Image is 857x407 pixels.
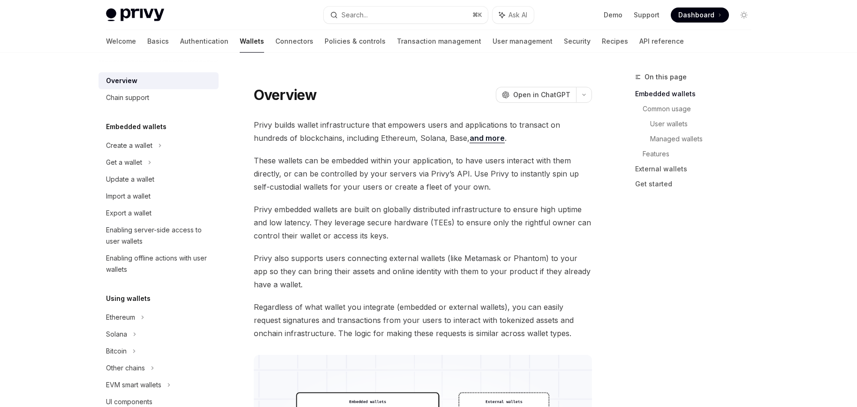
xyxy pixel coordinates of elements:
a: Common usage [643,101,759,116]
a: Security [564,30,591,53]
a: User management [493,30,553,53]
h1: Overview [254,86,317,103]
div: Export a wallet [106,207,152,219]
a: Policies & controls [325,30,386,53]
a: External wallets [635,161,759,177]
div: Other chains [106,362,145,374]
a: Enabling offline actions with user wallets [99,250,219,278]
span: Dashboard [678,10,714,20]
button: Ask AI [493,7,534,23]
a: Recipes [602,30,628,53]
div: Import a wallet [106,191,151,202]
div: Create a wallet [106,140,152,151]
a: Managed wallets [650,131,759,146]
img: light logo [106,8,164,22]
a: Enabling server-side access to user wallets [99,222,219,250]
a: Welcome [106,30,136,53]
a: Basics [147,30,169,53]
a: Demo [604,10,622,20]
a: Chain support [99,89,219,106]
span: Privy embedded wallets are built on globally distributed infrastructure to ensure high uptime and... [254,203,592,242]
span: Privy builds wallet infrastructure that empowers users and applications to transact on hundreds o... [254,118,592,145]
div: Get a wallet [106,157,142,168]
div: Solana [106,329,127,340]
a: Connectors [275,30,313,53]
span: Regardless of what wallet you integrate (embedded or external wallets), you can easily request si... [254,300,592,340]
span: Privy also supports users connecting external wallets (like Metamask or Phantom) to your app so t... [254,252,592,291]
a: Dashboard [671,8,729,23]
div: Enabling server-side access to user wallets [106,224,213,247]
a: Export a wallet [99,205,219,222]
a: Get started [635,177,759,192]
a: and more [470,133,505,143]
span: Open in ChatGPT [513,90,570,100]
a: Embedded wallets [635,86,759,101]
a: Transaction management [397,30,481,53]
a: API reference [639,30,684,53]
button: Toggle dark mode [736,8,751,23]
button: Search...⌘K [324,7,488,23]
div: Enabling offline actions with user wallets [106,253,213,275]
a: Import a wallet [99,188,219,205]
span: ⌘ K [472,11,482,19]
a: Wallets [240,30,264,53]
div: Search... [341,9,368,21]
h5: Embedded wallets [106,121,167,132]
a: Update a wallet [99,171,219,188]
div: Update a wallet [106,174,154,185]
a: Overview [99,72,219,89]
a: User wallets [650,116,759,131]
div: Ethereum [106,312,135,323]
a: Features [643,146,759,161]
a: Support [634,10,660,20]
div: Overview [106,75,137,86]
button: Open in ChatGPT [496,87,576,103]
span: These wallets can be embedded within your application, to have users interact with them directly,... [254,154,592,193]
h5: Using wallets [106,293,151,304]
div: Chain support [106,92,149,103]
span: Ask AI [508,10,527,20]
span: On this page [645,71,687,83]
a: Authentication [180,30,228,53]
div: EVM smart wallets [106,379,161,391]
div: Bitcoin [106,346,127,357]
